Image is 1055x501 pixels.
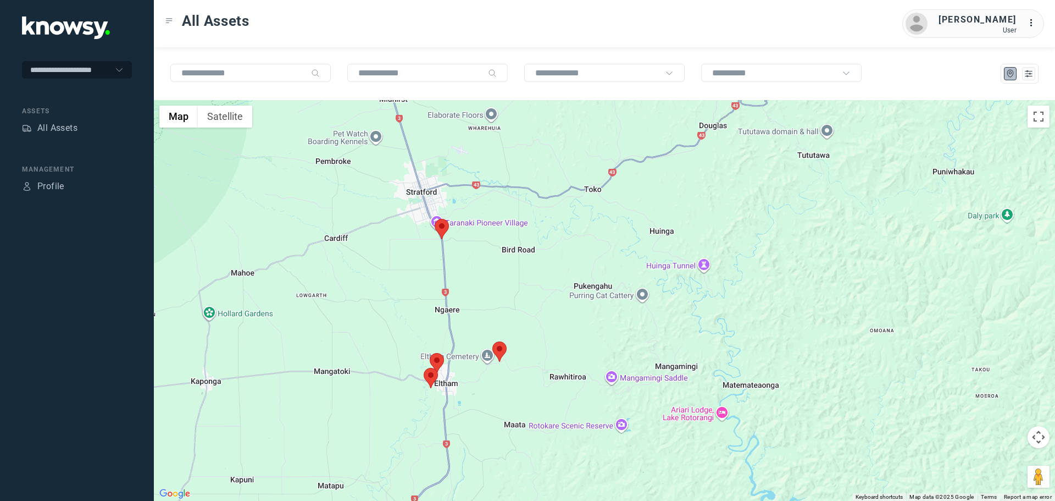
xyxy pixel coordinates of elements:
[157,487,193,501] a: Open this area in Google Maps (opens a new window)
[939,13,1017,26] div: [PERSON_NAME]
[198,106,252,128] button: Show satellite imagery
[22,123,32,133] div: Assets
[311,69,320,78] div: Search
[856,493,903,501] button: Keyboard shortcuts
[1028,106,1050,128] button: Toggle fullscreen view
[1028,16,1041,30] div: :
[22,122,77,135] a: AssetsAll Assets
[22,164,132,174] div: Management
[22,181,32,191] div: Profile
[909,494,974,500] span: Map data ©2025 Google
[981,494,997,500] a: Terms (opens in new tab)
[1028,19,1039,27] tspan: ...
[159,106,198,128] button: Show street map
[488,69,497,78] div: Search
[939,26,1017,34] div: User
[906,13,928,35] img: avatar.png
[1024,69,1034,79] div: List
[22,106,132,116] div: Assets
[1004,494,1052,500] a: Report a map error
[1006,69,1015,79] div: Map
[182,11,249,31] span: All Assets
[37,122,77,135] div: All Assets
[22,180,64,193] a: ProfileProfile
[22,16,110,39] img: Application Logo
[157,487,193,501] img: Google
[165,17,173,25] div: Toggle Menu
[1028,466,1050,488] button: Drag Pegman onto the map to open Street View
[1028,426,1050,448] button: Map camera controls
[1028,16,1041,31] div: :
[37,180,64,193] div: Profile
